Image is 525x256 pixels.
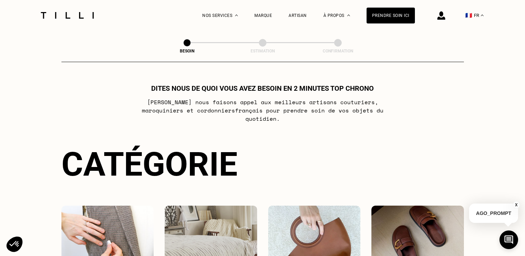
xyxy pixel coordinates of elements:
[469,204,518,223] p: AGO_PROMPT
[347,14,350,16] img: Menu déroulant à propos
[465,12,472,19] span: 🇫🇷
[228,49,297,53] div: Estimation
[126,98,399,123] p: [PERSON_NAME] nous faisons appel aux meilleurs artisans couturiers , maroquiniers et cordonniers ...
[289,13,307,18] a: Artisan
[437,11,445,20] img: icône connexion
[481,14,484,16] img: menu déroulant
[151,84,374,92] h1: Dites nous de quoi vous avez besoin en 2 minutes top chrono
[303,49,372,53] div: Confirmation
[38,12,96,19] img: Logo du service de couturière Tilli
[367,8,415,23] a: Prendre soin ici
[254,13,272,18] a: Marque
[235,14,238,16] img: Menu déroulant
[513,201,520,209] button: X
[153,49,222,53] div: Besoin
[61,145,464,184] div: Catégorie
